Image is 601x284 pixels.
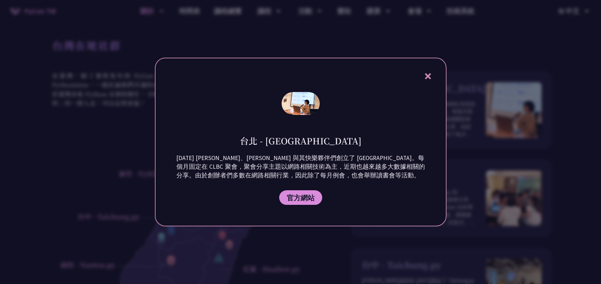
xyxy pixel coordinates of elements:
img: photo [282,92,320,115]
span: 官方網站 [287,193,315,202]
h1: 台北 - [GEOGRAPHIC_DATA] [240,135,361,147]
a: 官方網站 [279,190,322,205]
p: [DATE] [PERSON_NAME]、[PERSON_NAME] 與其快樂夥伴們創立了 [GEOGRAPHIC_DATA]。每個月固定在 CLBC 聚會，聚會分享主題以網路相關技術為主，近期... [176,154,425,180]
